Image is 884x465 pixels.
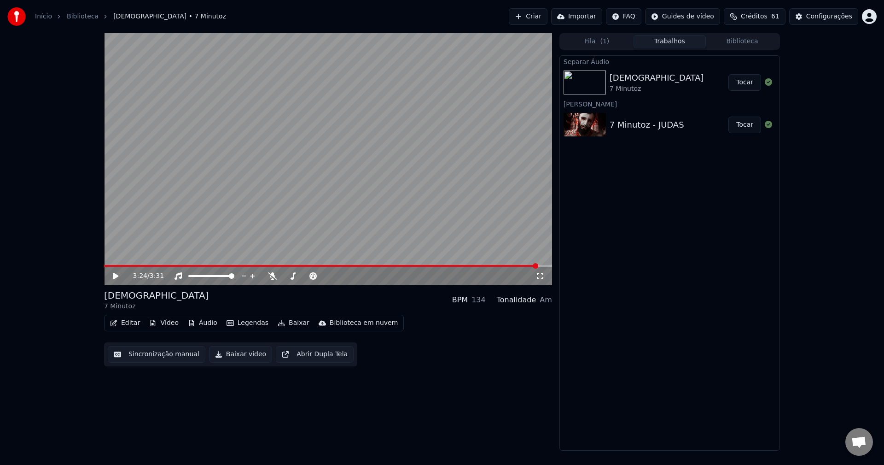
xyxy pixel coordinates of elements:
[145,317,182,330] button: Vídeo
[724,8,785,25] button: Créditos61
[133,271,147,281] span: 3:24
[274,317,313,330] button: Baixar
[606,8,641,25] button: FAQ
[184,317,221,330] button: Áudio
[728,117,761,133] button: Tocar
[509,8,547,25] button: Criar
[645,8,720,25] button: Guides de vídeo
[106,317,144,330] button: Editar
[610,71,704,84] div: [DEMOGRAPHIC_DATA]
[806,12,852,21] div: Configurações
[150,271,164,281] span: 3:31
[728,74,761,91] button: Tocar
[35,12,52,21] a: Início
[540,294,552,306] div: Am
[330,318,398,328] div: Biblioteca em nuvem
[600,37,609,46] span: ( 1 )
[67,12,99,21] a: Biblioteca
[706,35,779,48] button: Biblioteca
[471,294,486,306] div: 134
[209,346,272,363] button: Baixar vídeo
[133,271,155,281] div: /
[560,56,779,67] div: Separar Áudio
[113,12,226,21] span: [DEMOGRAPHIC_DATA] • 7 Minutoz
[610,84,704,94] div: 7 Minutoz
[560,98,779,109] div: [PERSON_NAME]
[104,289,209,302] div: [DEMOGRAPHIC_DATA]
[452,294,468,306] div: BPM
[276,346,354,363] button: Abrir Dupla Tela
[771,12,779,21] span: 61
[108,346,205,363] button: Sincronização manual
[634,35,706,48] button: Trabalhos
[223,317,272,330] button: Legendas
[561,35,634,48] button: Fila
[741,12,768,21] span: Créditos
[610,118,684,131] div: 7 Minutoz - JUDAS
[35,12,226,21] nav: breadcrumb
[104,302,209,311] div: 7 Minutoz
[551,8,602,25] button: Importar
[845,428,873,456] div: Bate-papo aberto
[789,8,858,25] button: Configurações
[7,7,26,26] img: youka
[497,294,536,306] div: Tonalidade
